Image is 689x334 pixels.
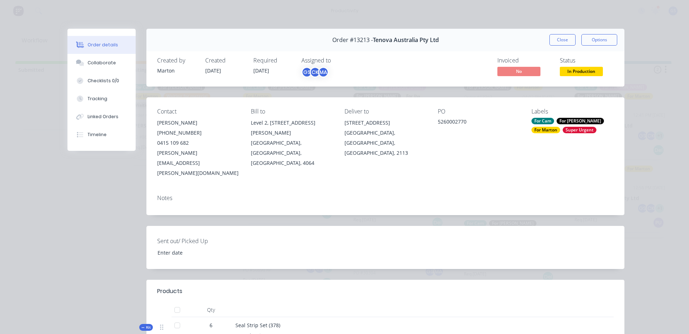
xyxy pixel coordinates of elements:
div: [GEOGRAPHIC_DATA], [GEOGRAPHIC_DATA], [GEOGRAPHIC_DATA], 2113 [344,128,427,158]
div: Timeline [88,131,107,138]
button: Options [581,34,617,46]
div: Created [205,57,245,64]
div: Super Urgent [563,127,596,133]
div: GS [301,67,312,78]
button: Close [549,34,576,46]
button: Checklists 0/0 [67,72,136,90]
div: Qty [189,303,233,317]
div: Checklists 0/0 [88,78,119,84]
div: MA [318,67,329,78]
div: Level 2, [STREET_ADDRESS][PERSON_NAME] [251,118,333,138]
div: Contact [157,108,239,115]
div: Deliver to [344,108,427,115]
span: [DATE] [253,67,269,74]
button: GSCKMA [301,67,329,78]
span: No [497,67,540,76]
button: Kit [139,324,153,331]
div: For Cam [531,118,554,124]
div: [GEOGRAPHIC_DATA], [GEOGRAPHIC_DATA], [GEOGRAPHIC_DATA], 4064 [251,138,333,168]
div: For [PERSON_NAME] [557,118,604,124]
button: Order details [67,36,136,54]
button: Timeline [67,126,136,144]
div: Collaborate [88,60,116,66]
div: Linked Orders [88,113,118,120]
div: [PHONE_NUMBER] [157,128,239,138]
div: Marton [157,67,197,74]
div: Notes [157,195,614,201]
span: Tenova Australia Pty Ltd [373,37,439,43]
div: Status [560,57,614,64]
div: [PERSON_NAME] [157,118,239,128]
div: [PERSON_NAME][EMAIL_ADDRESS][PERSON_NAME][DOMAIN_NAME] [157,148,239,178]
span: Order #13213 - [332,37,373,43]
div: [STREET_ADDRESS] [344,118,427,128]
div: Labels [531,108,614,115]
div: [STREET_ADDRESS][GEOGRAPHIC_DATA], [GEOGRAPHIC_DATA], [GEOGRAPHIC_DATA], 2113 [344,118,427,158]
div: Assigned to [301,57,373,64]
button: Collaborate [67,54,136,72]
div: Tracking [88,96,107,102]
div: [PERSON_NAME][PHONE_NUMBER]0415 109 682[PERSON_NAME][EMAIL_ADDRESS][PERSON_NAME][DOMAIN_NAME] [157,118,239,178]
span: In Production [560,67,603,76]
div: For Marton [531,127,560,133]
span: [DATE] [205,67,221,74]
div: Required [253,57,293,64]
span: Kit [141,325,151,330]
span: Seal Strip Set (378) [235,322,280,329]
div: CK [310,67,320,78]
div: Created by [157,57,197,64]
div: 5260002770 [438,118,520,128]
input: Enter date [153,247,242,258]
div: Bill to [251,108,333,115]
span: 6 [210,321,212,329]
div: PO [438,108,520,115]
label: Sent out/ Picked Up [157,237,247,245]
button: Tracking [67,90,136,108]
div: Level 2, [STREET_ADDRESS][PERSON_NAME][GEOGRAPHIC_DATA], [GEOGRAPHIC_DATA], [GEOGRAPHIC_DATA], 4064 [251,118,333,168]
div: Products [157,287,182,296]
button: Linked Orders [67,108,136,126]
div: Invoiced [497,57,551,64]
button: In Production [560,67,603,78]
div: Order details [88,42,118,48]
div: 0415 109 682 [157,138,239,148]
